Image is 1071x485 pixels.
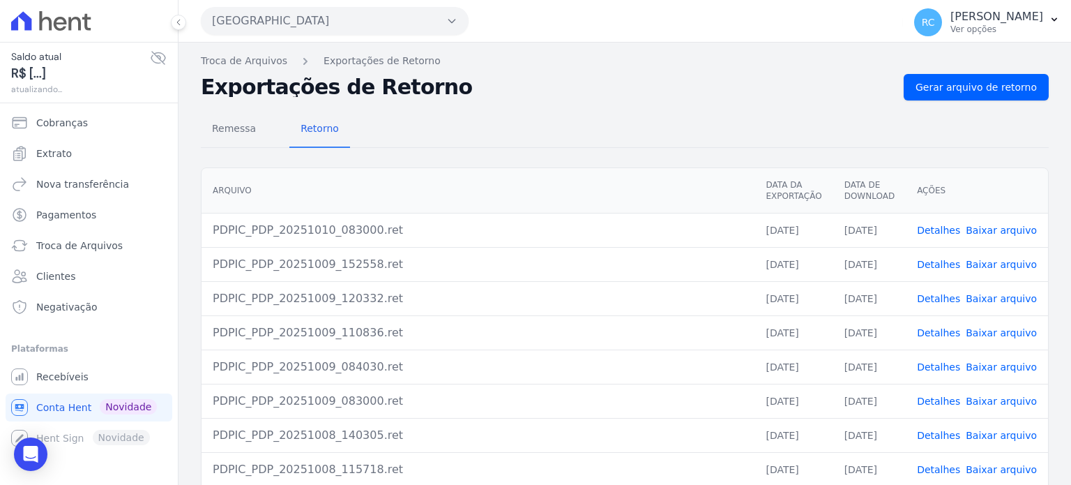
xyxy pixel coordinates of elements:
[754,350,833,384] td: [DATE]
[201,112,267,148] a: Remessa
[903,3,1071,42] button: RC [PERSON_NAME] Ver opções
[6,140,172,167] a: Extrato
[36,370,89,384] span: Recebíveis
[36,401,91,415] span: Conta Hent
[11,109,167,452] nav: Sidebar
[6,363,172,391] a: Recebíveis
[36,208,96,222] span: Pagamentos
[36,239,123,253] span: Troca de Arquivos
[966,259,1037,270] a: Baixar arquivo
[11,341,167,357] div: Plataformas
[204,114,264,142] span: Remessa
[966,430,1037,441] a: Baixar arquivo
[201,7,469,35] button: [GEOGRAPHIC_DATA]
[213,359,743,375] div: PDPIC_PDP_20251009_084030.ret
[36,269,75,283] span: Clientes
[6,293,172,321] a: Negativação
[213,256,743,273] div: PDPIC_PDP_20251009_152558.ret
[201,77,892,97] h2: Exportações de Retorno
[966,225,1037,236] a: Baixar arquivo
[6,262,172,290] a: Clientes
[289,112,350,148] a: Retorno
[917,361,960,373] a: Detalhes
[833,384,906,418] td: [DATE]
[917,293,960,304] a: Detalhes
[833,418,906,452] td: [DATE]
[966,396,1037,407] a: Baixar arquivo
[213,393,743,410] div: PDPIC_PDP_20251009_083000.ret
[11,50,150,64] span: Saldo atual
[213,324,743,341] div: PDPIC_PDP_20251009_110836.ret
[833,281,906,315] td: [DATE]
[917,396,960,407] a: Detalhes
[917,327,960,338] a: Detalhes
[324,54,441,68] a: Exportações de Retorno
[833,168,906,214] th: Data de Download
[202,168,754,214] th: Arquivo
[966,327,1037,338] a: Baixar arquivo
[292,114,347,142] span: Retorno
[754,247,833,281] td: [DATE]
[754,168,833,214] th: Data da Exportação
[966,361,1037,373] a: Baixar arquivo
[906,168,1048,214] th: Ações
[754,384,833,418] td: [DATE]
[36,116,88,130] span: Cobranças
[966,293,1037,304] a: Baixar arquivo
[6,109,172,137] a: Cobranças
[754,213,833,247] td: [DATE]
[201,54,1049,68] nav: Breadcrumb
[213,222,743,239] div: PDPIC_PDP_20251010_083000.ret
[833,247,906,281] td: [DATE]
[213,427,743,444] div: PDPIC_PDP_20251008_140305.ret
[6,232,172,260] a: Troca de Arquivos
[36,177,129,191] span: Nova transferência
[36,147,72,161] span: Extrato
[833,315,906,350] td: [DATE]
[950,10,1043,24] p: [PERSON_NAME]
[833,213,906,247] td: [DATE]
[917,259,960,270] a: Detalhes
[754,315,833,350] td: [DATE]
[904,74,1049,100] a: Gerar arquivo de retorno
[966,464,1037,475] a: Baixar arquivo
[201,54,287,68] a: Troca de Arquivos
[11,83,150,96] span: atualizando...
[950,24,1043,35] p: Ver opções
[11,64,150,83] span: R$ [...]
[6,201,172,229] a: Pagamentos
[916,80,1037,94] span: Gerar arquivo de retorno
[922,17,935,27] span: RC
[213,461,743,478] div: PDPIC_PDP_20251008_115718.ret
[917,430,960,441] a: Detalhes
[14,438,47,471] div: Open Intercom Messenger
[100,399,157,415] span: Novidade
[213,290,743,307] div: PDPIC_PDP_20251009_120332.ret
[917,225,960,236] a: Detalhes
[754,281,833,315] td: [DATE]
[917,464,960,475] a: Detalhes
[833,350,906,384] td: [DATE]
[36,300,98,314] span: Negativação
[6,170,172,198] a: Nova transferência
[6,394,172,421] a: Conta Hent Novidade
[754,418,833,452] td: [DATE]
